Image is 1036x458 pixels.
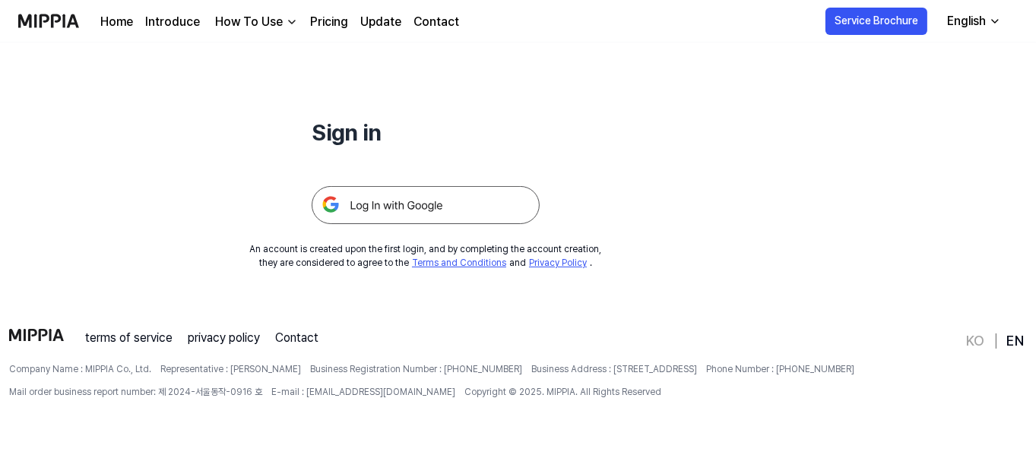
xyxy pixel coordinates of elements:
[271,385,455,399] span: E-mail : [EMAIL_ADDRESS][DOMAIN_NAME]
[212,13,286,31] div: How To Use
[212,13,298,31] button: How To Use
[935,6,1010,36] button: English
[312,115,540,150] h1: Sign in
[825,8,927,35] button: Service Brochure
[966,332,984,350] a: KO
[9,329,64,341] img: logo
[100,13,133,31] a: Home
[531,362,697,376] span: Business Address : [STREET_ADDRESS]
[9,385,262,399] span: Mail order business report number: 제 2024-서울동작-0916 호
[250,242,602,270] div: An account is created upon the first login, and by completing the account creation, they are cons...
[413,13,459,31] a: Contact
[1007,332,1024,350] a: EN
[188,329,260,347] a: privacy policy
[160,362,301,376] span: Representative : [PERSON_NAME]
[464,385,661,399] span: Copyright © 2025. MIPPIA. All Rights Reserved
[944,12,989,30] div: English
[312,186,540,224] img: 구글 로그인 버튼
[286,16,298,28] img: down
[412,257,506,268] a: Terms and Conditions
[9,362,151,376] span: Company Name : MIPPIA Co., Ltd.
[360,13,401,31] a: Update
[310,13,348,31] a: Pricing
[85,329,173,347] a: terms of service
[529,257,587,268] a: Privacy Policy
[145,13,200,31] a: Introduce
[310,362,522,376] span: Business Registration Number : [PHONE_NUMBER]
[706,362,854,376] span: Phone Number : [PHONE_NUMBER]
[275,329,318,347] a: Contact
